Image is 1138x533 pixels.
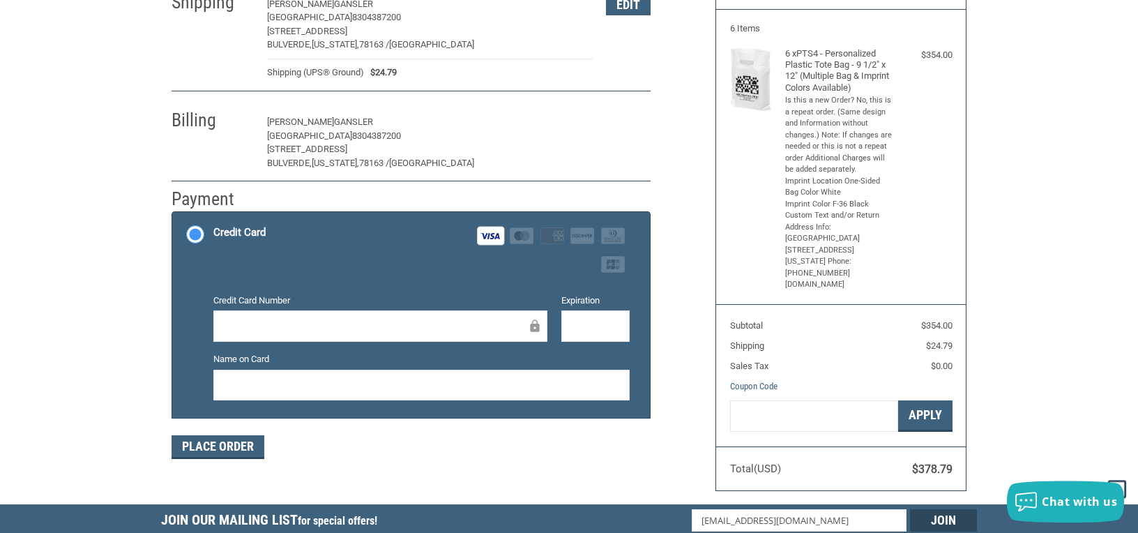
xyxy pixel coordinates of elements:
[1042,494,1117,509] span: Chat with us
[359,158,389,168] span: 78163 /
[730,320,763,331] span: Subtotal
[730,340,764,351] span: Shipping
[267,158,312,168] span: Bulverde,
[352,130,401,141] span: 8304387200
[352,12,401,22] span: 8304387200
[561,294,630,308] label: Expiration
[921,320,953,331] span: $354.00
[298,514,377,527] span: for special offers!
[785,176,893,188] li: Imprint Location One-Sided
[692,509,907,532] input: Email
[312,158,359,168] span: [US_STATE],
[267,117,334,127] span: [PERSON_NAME]
[267,66,364,80] span: Shipping (UPS® Ground)
[910,509,977,532] input: Join
[931,361,953,371] span: $0.00
[267,130,352,141] span: [GEOGRAPHIC_DATA]
[926,340,953,351] span: $24.79
[730,381,777,391] a: Coupon Code
[267,26,347,36] span: [STREET_ADDRESS]
[897,48,953,62] div: $354.00
[730,361,768,371] span: Sales Tax
[389,158,474,168] span: [GEOGRAPHIC_DATA]
[785,210,893,291] li: Custom Text and/or Return Address Info: [GEOGRAPHIC_DATA] [STREET_ADDRESS][US_STATE] Phone: [PHON...
[312,39,359,50] span: [US_STATE],
[785,95,893,176] li: Is this a new Order? No, this is a repeat order. (Same design and Information without changes.) N...
[389,39,474,50] span: [GEOGRAPHIC_DATA]
[785,187,893,199] li: Bag Color White
[267,144,347,154] span: [STREET_ADDRESS]
[359,39,389,50] span: 78163 /
[730,463,781,475] span: Total (USD)
[213,221,266,244] div: Credit Card
[730,400,898,432] input: Gift Certificate or Coupon Code
[213,294,548,308] label: Credit Card Number
[172,435,264,459] button: Place Order
[912,463,953,476] span: $378.79
[172,109,253,132] h2: Billing
[785,48,893,93] h4: 6 x PTS4 - Personalized Plastic Tote Bag - 9 1/2" x 12" (Multiple Bag & Imprint Colors Available)
[213,352,630,366] label: Name on Card
[267,12,352,22] span: [GEOGRAPHIC_DATA]
[606,112,651,133] button: Edit
[172,188,253,211] h2: Payment
[785,199,893,211] li: Imprint Color F-36 Black
[898,400,953,432] button: Apply
[364,66,397,80] span: $24.79
[267,39,312,50] span: Bulverde,
[1007,481,1124,523] button: Chat with us
[730,23,953,34] h3: 6 Items
[334,117,373,127] span: Gansler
